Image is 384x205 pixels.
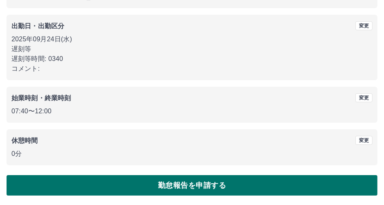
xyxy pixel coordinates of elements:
p: 遅刻等 [11,44,373,54]
button: 勤怠報告を申請する [7,175,377,196]
p: 2025年09月24日(水) [11,34,373,44]
b: 始業時刻・終業時刻 [11,95,71,101]
b: 出勤日・出勤区分 [11,23,64,29]
button: 変更 [355,21,373,30]
p: 0分 [11,149,373,159]
p: 遅刻等時間: 0340 [11,54,373,64]
p: 07:40 〜 12:00 [11,106,373,116]
button: 変更 [355,136,373,145]
button: 変更 [355,93,373,102]
b: 休憩時間 [11,137,38,144]
p: コメント: [11,64,373,74]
